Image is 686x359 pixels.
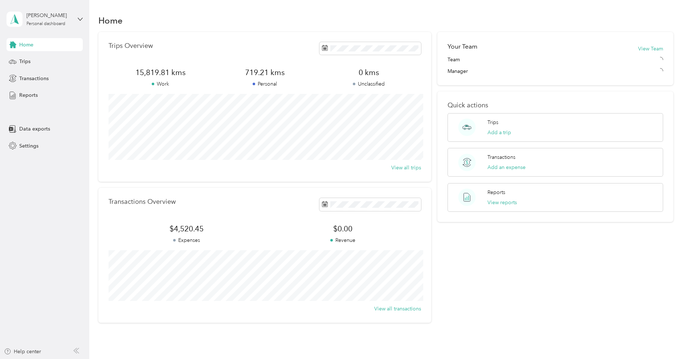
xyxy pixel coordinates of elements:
p: Personal [213,80,317,88]
span: Transactions [19,75,49,82]
p: Trips Overview [109,42,153,50]
button: View reports [487,199,517,206]
p: Transactions Overview [109,198,176,206]
h1: Home [98,17,123,24]
p: Transactions [487,153,515,161]
span: Reports [19,91,38,99]
button: Add a trip [487,129,511,136]
p: Reports [487,189,505,196]
span: Trips [19,58,30,65]
span: 719.21 kms [213,67,317,78]
button: Add an expense [487,164,526,171]
span: $0.00 [265,224,421,234]
span: 15,819.81 kms [109,67,213,78]
iframe: Everlance-gr Chat Button Frame [645,318,686,359]
span: Team [448,56,460,63]
p: Revenue [265,236,421,244]
span: $4,520.45 [109,224,265,234]
button: Help center [4,348,41,355]
button: View Team [638,45,663,53]
span: Data exports [19,125,50,133]
span: 0 kms [317,67,421,78]
div: Personal dashboard [26,22,65,26]
span: Settings [19,142,38,150]
p: Quick actions [448,102,663,109]
p: Work [109,80,213,88]
button: View all transactions [374,305,421,313]
p: Expenses [109,236,265,244]
h2: Your Team [448,42,477,51]
button: View all trips [391,164,421,172]
p: Unclassified [317,80,421,88]
span: Manager [448,67,468,75]
p: Trips [487,119,498,126]
span: Home [19,41,33,49]
div: [PERSON_NAME] [26,12,72,19]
